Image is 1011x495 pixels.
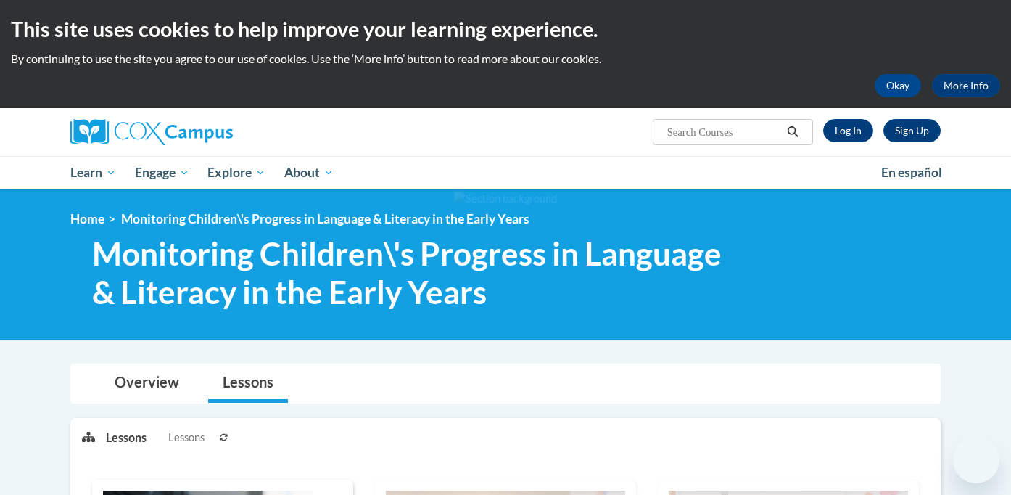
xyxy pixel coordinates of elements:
span: Monitoring Children\'s Progress in Language & Literacy in the Early Years [92,234,740,311]
a: About [275,156,343,189]
a: Explore [198,156,275,189]
a: More Info [932,74,1000,97]
p: By continuing to use the site you agree to our use of cookies. Use the ‘More info’ button to read... [11,51,1000,67]
span: En español [881,165,942,180]
button: Search [782,123,804,141]
a: Learn [61,156,125,189]
span: Lessons [168,430,205,446]
a: Home [70,211,104,226]
a: Cox Campus [70,119,346,145]
a: Register [883,119,941,142]
p: Lessons [106,430,147,446]
div: Main menu [49,156,962,189]
span: About [284,164,334,181]
span: Explore [207,164,265,181]
a: Engage [125,156,199,189]
input: Search Courses [666,123,782,141]
span: Engage [135,164,189,181]
a: Log In [823,119,873,142]
h2: This site uses cookies to help improve your learning experience. [11,15,1000,44]
a: Lessons [208,364,288,403]
a: En español [872,157,952,188]
img: Section background [454,191,557,207]
span: Monitoring Children\'s Progress in Language & Literacy in the Early Years [121,211,529,226]
button: Okay [875,74,921,97]
img: Cox Campus [70,119,233,145]
span: Learn [70,164,116,181]
a: Overview [100,364,194,403]
iframe: Button to launch messaging window [953,437,999,483]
